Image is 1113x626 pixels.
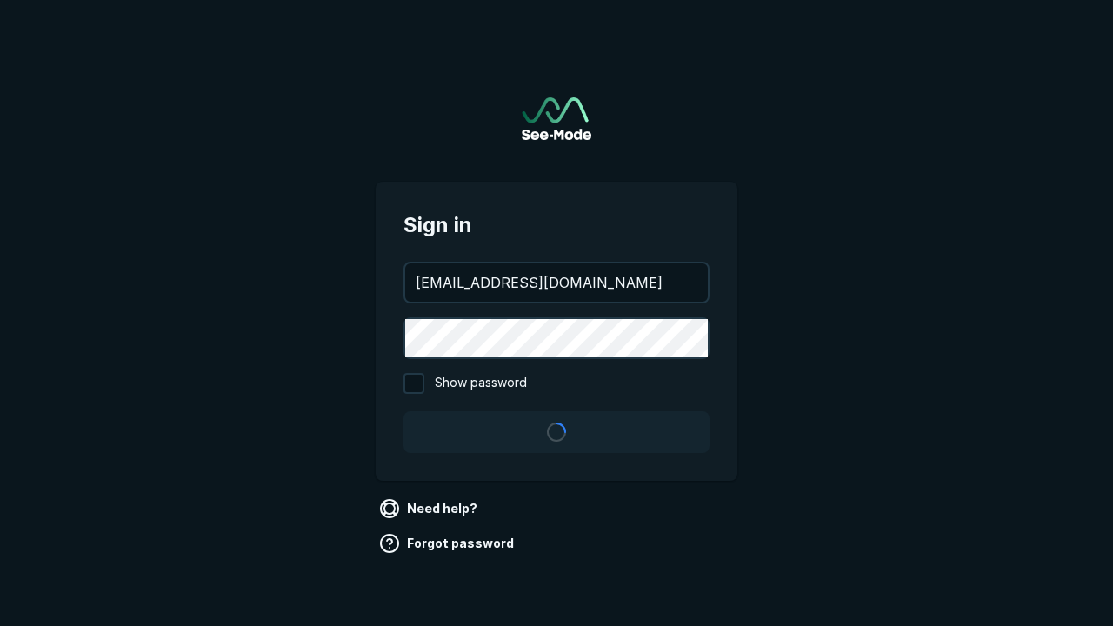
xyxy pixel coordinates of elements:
a: Go to sign in [522,97,591,140]
input: your@email.com [405,263,708,302]
span: Sign in [403,210,710,241]
a: Forgot password [376,529,521,557]
a: Need help? [376,495,484,523]
span: Show password [435,373,527,394]
img: See-Mode Logo [522,97,591,140]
